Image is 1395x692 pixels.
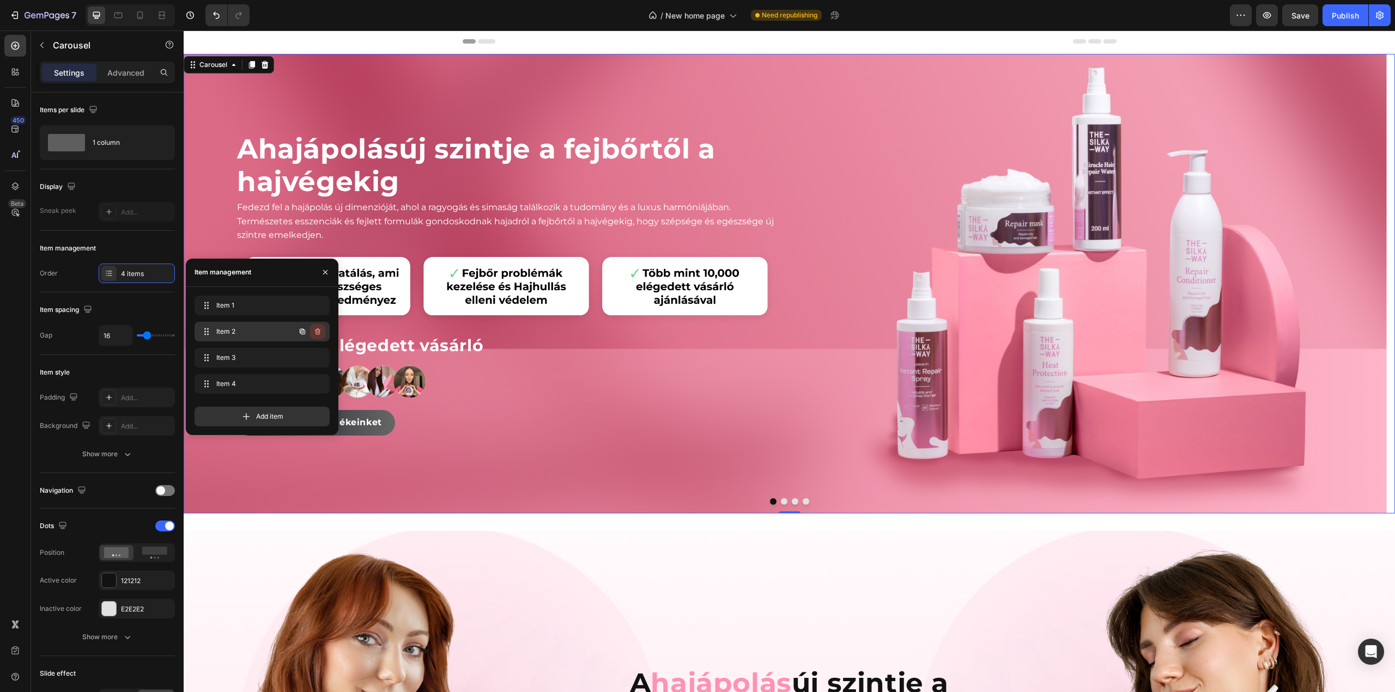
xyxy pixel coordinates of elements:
div: Publish [1332,10,1359,21]
div: Background [40,419,93,433]
p: 7 [71,9,76,22]
div: Active color [40,575,77,585]
div: Slide effect [40,669,76,678]
span: / [660,10,663,21]
button: Show more [40,444,175,464]
button: Publish [1323,4,1368,26]
div: Order [40,268,58,278]
div: Open Intercom Messenger [1358,639,1384,665]
div: Item style [40,368,70,377]
div: Undo/Redo [205,4,250,26]
button: Dot [608,468,615,474]
div: Beta [8,199,26,208]
span: hajápolás [467,636,608,669]
div: E2E2E2 [121,604,172,614]
div: 121212 [121,576,172,586]
div: Item spacing [40,303,94,317]
p: Advanced [107,67,144,78]
div: Display [40,180,78,194]
div: Item management [195,267,251,277]
span: Need republishing [762,10,817,20]
input: Auto [99,326,132,345]
button: Dot [586,468,593,474]
div: Padding [40,390,80,405]
div: Navigation [40,483,88,498]
p: Carousel [53,39,145,52]
span: Item 2 [216,327,278,336]
div: Inactive color [40,604,82,614]
div: Show more [82,449,133,460]
div: 1 column [93,130,159,155]
span: Item 3 [216,353,304,363]
button: 7 [4,4,81,26]
iframe: Design area [184,30,1395,692]
div: Dots [40,519,69,534]
button: Dot [597,468,604,474]
div: 450 [10,116,26,125]
button: Dot [619,468,626,474]
div: Add... [121,421,172,431]
div: Sneak peek [40,206,76,216]
span: Add item [256,412,283,421]
span: Save [1291,11,1309,20]
div: Show more [82,632,133,642]
span: New home page [665,10,725,21]
div: 4 items [121,269,172,279]
span: Item 1 [216,301,304,310]
div: Gap [40,330,52,340]
p: Settings [54,67,84,78]
div: Add... [121,393,172,403]
div: Carousel [14,29,46,39]
button: Save [1282,4,1318,26]
div: Item management [40,243,96,253]
div: Items per slide [40,103,100,118]
button: Show more [40,627,175,647]
div: Position [40,548,64,558]
span: Item 4 [216,379,304,389]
